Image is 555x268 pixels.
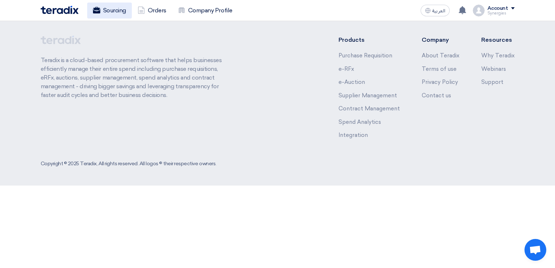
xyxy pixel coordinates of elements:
div: Synergies [487,11,515,15]
a: Support [481,79,503,85]
a: e-RFx [339,66,354,72]
a: Privacy Policy [422,79,458,85]
button: العربية [421,5,450,16]
a: About Teradix [422,52,459,59]
a: Purchase Requisition [339,52,392,59]
a: Terms of use [422,66,457,72]
li: Products [339,36,400,44]
img: Teradix logo [41,6,78,14]
a: Why Teradix [481,52,515,59]
a: Open chat [524,239,546,261]
div: Account [487,5,508,12]
a: Supplier Management [339,92,397,99]
div: Copyright © 2025 Teradix, All rights reserved. All logos © their respective owners. [41,160,216,167]
a: Spend Analytics [339,119,381,125]
a: Sourcing [87,3,132,19]
a: e-Auction [339,79,365,85]
a: Company Profile [172,3,238,19]
span: العربية [432,8,445,13]
a: Contract Management [339,105,400,112]
a: Webinars [481,66,506,72]
li: Resources [481,36,515,44]
p: Teradix is a cloud-based procurement software that helps businesses efficiently manage their enti... [41,56,230,100]
a: Contact us [422,92,451,99]
img: profile_test.png [473,5,485,16]
li: Company [422,36,459,44]
a: Orders [132,3,172,19]
a: Integration [339,132,368,138]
